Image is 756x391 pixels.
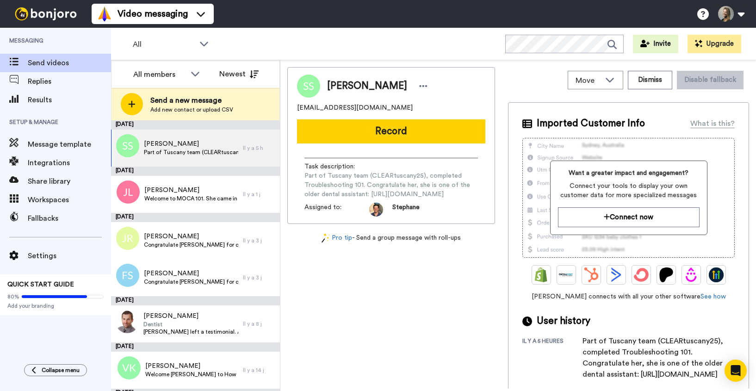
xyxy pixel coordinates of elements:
button: Disable fallback [677,71,744,89]
span: All [133,39,195,50]
span: [PERSON_NAME] [327,79,407,93]
img: ActiveCampaign [609,267,624,282]
span: [PERSON_NAME] [144,139,238,149]
img: fs.png [116,264,139,287]
button: Newest [212,65,266,83]
span: Congratulate [PERSON_NAME] for completing CLEAr Discovery Package. He had free access through the... [144,241,238,248]
a: Pro tip [322,233,352,243]
span: Send videos [28,57,111,68]
img: Image of Sheri Solley [297,74,320,98]
span: Stephane [392,203,420,217]
div: What is this? [690,118,735,129]
span: User history [537,314,590,328]
img: jl.png [117,180,140,204]
button: Record [297,119,485,143]
button: Upgrade [688,35,741,53]
img: Drip [684,267,699,282]
span: Part of Tuscany team (CLEARtuscany25), completed Troubleshooting 101. Congratulate her, she is on... [144,149,238,156]
span: QUICK START GUIDE [7,281,74,288]
span: [EMAIL_ADDRESS][DOMAIN_NAME] [297,103,413,112]
img: bj-logo-header-white.svg [11,7,81,20]
span: Part of Tuscany team (CLEARtuscany25), completed Troubleshooting 101. Congratulate her, she is on... [304,171,478,199]
span: Dentist [143,321,238,328]
span: [PERSON_NAME] [144,186,238,195]
span: Video messaging [118,7,188,20]
span: Imported Customer Info [537,117,645,130]
span: [PERSON_NAME] [143,311,238,321]
a: See how [700,293,726,300]
span: Results [28,94,111,106]
span: Workspaces [28,194,111,205]
div: Il y a 5 h [243,144,275,152]
button: Collapse menu [24,364,87,376]
span: Want a greater impact and engagement? [558,168,700,178]
img: ConvertKit [634,267,649,282]
span: Congratulate [PERSON_NAME] for completing MOCA 101. She started in February. Remind her about Q&A... [144,278,238,285]
span: Task description : [304,162,369,171]
span: [PERSON_NAME] connects with all your other software [522,292,735,301]
img: Shopify [534,267,549,282]
span: Connect your tools to display your own customer data for more specialized messages [558,181,700,200]
img: Patreon [659,267,674,282]
img: vk.png [118,356,141,379]
img: Ontraport [559,267,574,282]
span: Add new contact or upload CSV [150,106,233,113]
span: Share library [28,176,111,187]
span: Fallbacks [28,213,111,224]
span: Integrations [28,157,111,168]
span: Welcome [PERSON_NAME] to How to use Elastics [145,371,238,378]
div: [DATE] [111,296,280,305]
img: GoHighLevel [709,267,724,282]
span: Settings [28,250,111,261]
span: [PERSON_NAME] [145,361,238,371]
span: Send a new message [150,95,233,106]
span: [PERSON_NAME] [144,269,238,278]
button: Connect now [558,207,700,227]
span: Add your branding [7,302,104,310]
div: - Send a group message with roll-ups [287,233,495,243]
span: 80% [7,293,19,300]
img: Hubspot [584,267,599,282]
img: 1b0d6aba-7954-4320-b75f-edb8495f53b2.jpg [116,310,139,333]
span: [PERSON_NAME] left a testimonial. As discussed, could you leave him a personal message and take a... [143,328,238,335]
img: jr.png [116,227,139,250]
span: Collapse menu [42,366,80,374]
img: magic-wand.svg [322,233,330,243]
span: [PERSON_NAME] [144,232,238,241]
div: [DATE] [111,213,280,222]
div: Open Intercom Messenger [725,360,747,382]
span: Welcome to MOCA 101. She came in with promo code CLEAR123MOCA :-) [144,195,238,202]
button: Dismiss [628,71,672,89]
div: [DATE] [111,167,280,176]
div: Il y a 14 j [243,366,275,374]
img: ss.png [116,134,139,157]
div: Il y a 3 j [243,274,275,281]
div: Il y a 8 j [243,320,275,328]
div: [DATE] [111,120,280,130]
div: [DATE] [111,342,280,352]
div: Il y a 1 j [243,191,275,198]
span: Message template [28,139,111,150]
span: Move [576,75,601,86]
img: vm-color.svg [97,6,112,21]
div: il y a 5 heures [522,337,582,380]
img: da5f5293-2c7b-4288-972f-10acbc376891-1597253892.jpg [369,203,383,217]
button: Invite [633,35,678,53]
div: Part of Tuscany team (CLEARtuscany25), completed Troubleshooting 101. Congratulate her, she is on... [582,335,731,380]
div: All members [133,69,186,80]
div: Il y a 3 j [243,237,275,244]
span: Assigned to: [304,203,369,217]
span: Replies [28,76,111,87]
